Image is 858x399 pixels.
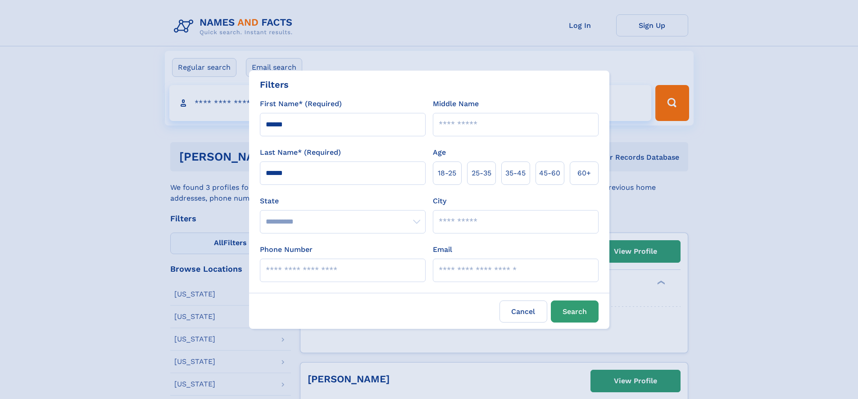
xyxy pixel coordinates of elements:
[539,168,560,179] span: 45‑60
[260,196,426,206] label: State
[577,168,591,179] span: 60+
[433,147,446,158] label: Age
[433,196,446,206] label: City
[260,78,289,91] div: Filters
[551,300,599,323] button: Search
[433,244,452,255] label: Email
[505,168,526,179] span: 35‑45
[260,99,342,109] label: First Name* (Required)
[433,99,479,109] label: Middle Name
[499,300,547,323] label: Cancel
[472,168,491,179] span: 25‑35
[260,147,341,158] label: Last Name* (Required)
[260,244,313,255] label: Phone Number
[438,168,456,179] span: 18‑25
